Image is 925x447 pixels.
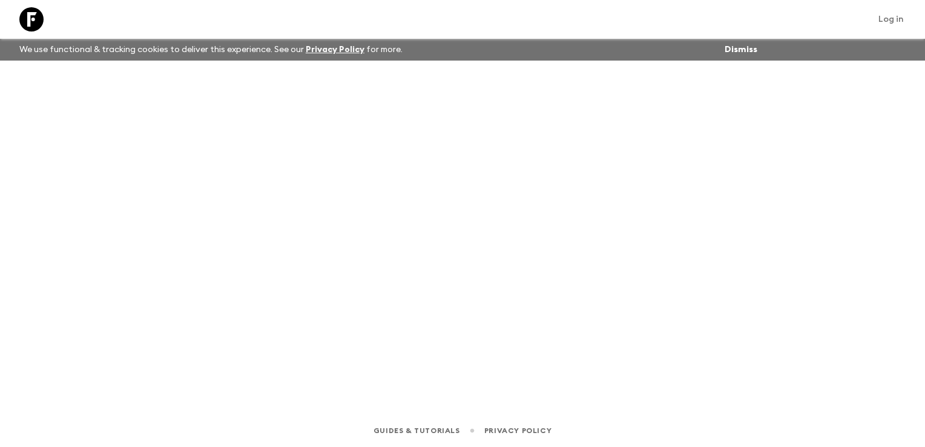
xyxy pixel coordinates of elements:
[872,11,910,28] a: Log in
[15,39,407,61] p: We use functional & tracking cookies to deliver this experience. See our for more.
[484,424,551,437] a: Privacy Policy
[306,45,364,54] a: Privacy Policy
[722,41,760,58] button: Dismiss
[374,424,460,437] a: Guides & Tutorials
